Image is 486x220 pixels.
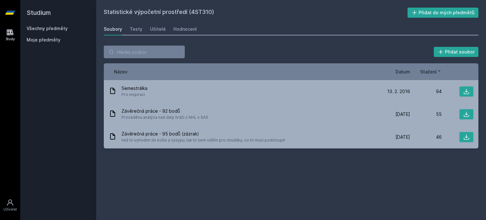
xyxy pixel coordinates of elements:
[121,85,147,91] span: Semestrálka
[27,26,68,31] a: Všechny předměty
[396,68,410,75] button: Datum
[434,47,479,57] button: Přidat soubor
[121,108,208,114] span: Závěrečná práce - 92 bodů
[410,111,442,117] div: 55
[150,26,166,32] div: Učitelé
[396,111,410,117] span: [DATE]
[121,137,285,143] span: než to vyhodim do koše a vysypu, tak to sem sdílím pro chudáky, co to musí podstoupit
[104,23,122,35] a: Soubory
[173,26,197,32] div: Hodnocení
[1,25,19,45] a: Study
[420,68,437,75] span: Stažení
[420,68,442,75] button: Stažení
[130,23,142,35] a: Testy
[6,37,15,41] div: Study
[104,26,122,32] div: Soubory
[150,23,166,35] a: Učitelé
[408,8,479,18] button: Přidat do mých předmětů
[1,196,19,215] a: Uživatel
[3,207,17,212] div: Uživatel
[121,91,147,98] span: Pro inspiraci
[410,134,442,140] div: 46
[104,46,185,58] input: Hledej soubor
[114,68,128,75] button: Název
[130,26,142,32] div: Testy
[121,131,285,137] span: Závěrečná práce - 95 bodů (zázrak)
[396,134,410,140] span: [DATE]
[410,88,442,95] div: 94
[27,37,60,43] span: Moje předměty
[173,23,197,35] a: Hodnocení
[121,114,208,121] span: Prováděna analýza nad daty hráči z NHL v SAS
[104,8,408,18] h2: Statistické výpočetní prostředí (4ST310)
[387,88,410,95] span: 13. 2. 2016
